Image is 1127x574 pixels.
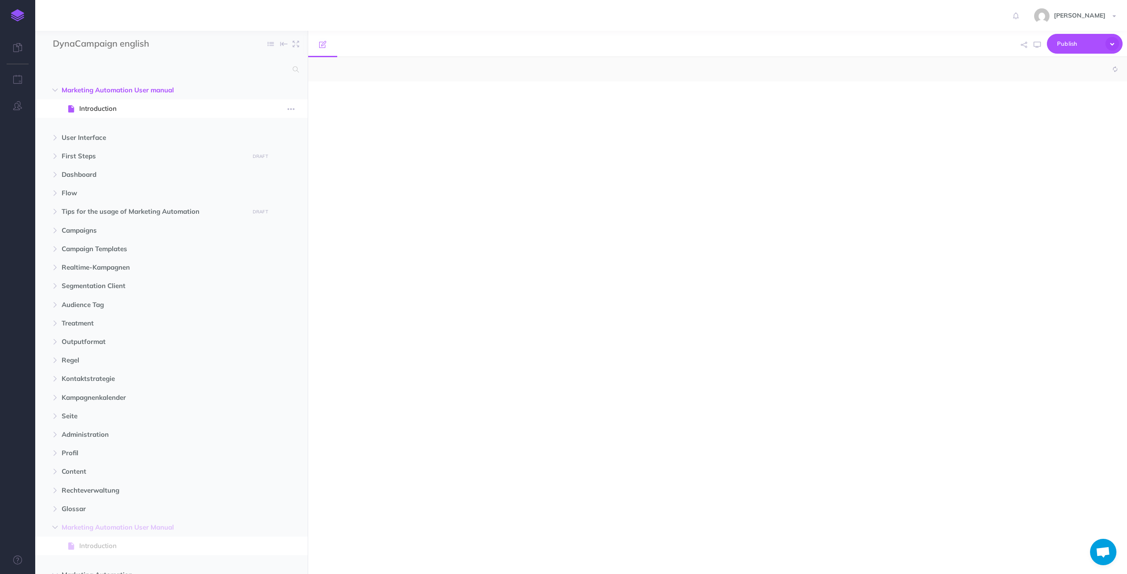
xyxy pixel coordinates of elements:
[62,225,244,236] span: Campaigns
[62,206,244,217] span: Tips for the usage of Marketing Automation
[53,37,156,51] input: Documentation Name
[62,504,244,514] span: Glossar
[62,281,244,291] span: Segmentation Client
[62,392,244,403] span: Kampagnenkalender
[253,209,268,215] small: DRAFT
[62,411,244,421] span: Seite
[253,154,268,159] small: DRAFT
[62,300,244,310] span: Audience Tag
[62,466,244,477] span: Content
[79,541,255,551] span: Introduction
[62,132,244,143] span: User Interface
[62,85,244,95] span: Marketing Automation User manual
[1050,11,1110,19] span: [PERSON_NAME]
[62,188,244,198] span: Flow
[62,429,244,440] span: Administration
[1047,34,1123,54] button: Publish
[62,151,244,161] span: First Steps
[1034,8,1050,24] img: e0b8158309a7a9c2ba5a20a85ae97691.jpg
[79,103,255,114] span: Introduction
[62,448,244,458] span: Profil
[62,169,244,180] span: Dashboard
[62,485,244,496] span: Rechteverwaltung
[62,318,244,329] span: Treatment
[62,373,244,384] span: Kontaktstrategie
[1057,37,1101,51] span: Publish
[53,62,287,77] input: Search
[62,262,244,273] span: Realtime-Kampagnen
[62,522,244,533] span: Marketing Automation User Manual
[249,151,271,161] button: DRAFT
[62,336,244,347] span: Outputformat
[11,9,24,22] img: logo-mark.svg
[249,207,271,217] button: DRAFT
[62,355,244,366] span: Regel
[1090,539,1116,565] a: Chat öffnen
[62,244,244,254] span: Campaign Templates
